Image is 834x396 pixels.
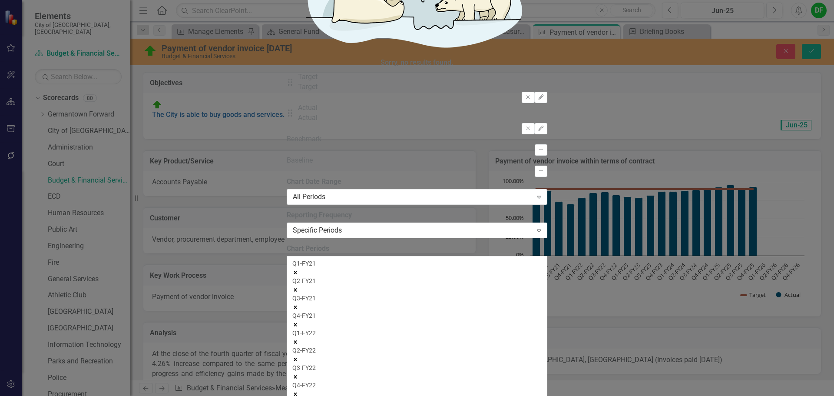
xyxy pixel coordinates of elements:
div: Q4-FY21 [292,311,542,320]
div: Q1-FY22 [292,329,542,337]
div: Remove Q1-FY22 [292,337,542,346]
div: Target [298,72,318,82]
div: Actual [298,103,318,113]
div: Remove Q3-FY22 [292,372,542,381]
div: Q2-FY22 [292,346,542,355]
div: Remove Q4-FY21 [292,320,542,329]
div: Q3-FY21 [292,294,542,303]
div: Specific Periods [293,225,532,235]
div: Target [298,82,318,92]
div: Q4-FY22 [292,381,542,389]
div: Remove Q2-FY22 [292,355,542,363]
div: Baseline [287,156,313,166]
div: Sorry, no results found. [381,58,453,68]
label: Reporting Frequency [287,210,547,220]
div: Benchmark [287,134,321,144]
div: Remove Q2-FY21 [292,285,542,294]
div: Q1-FY21 [292,259,542,268]
label: Chart Date Range [287,177,547,187]
label: Chart Periods [287,244,547,254]
div: Q2-FY21 [292,276,542,285]
div: Actual [298,113,318,123]
div: Remove Q3-FY21 [292,303,542,311]
div: Remove Q1-FY21 [292,268,542,276]
div: Q3-FY22 [292,363,542,372]
div: All Periods [293,192,532,202]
